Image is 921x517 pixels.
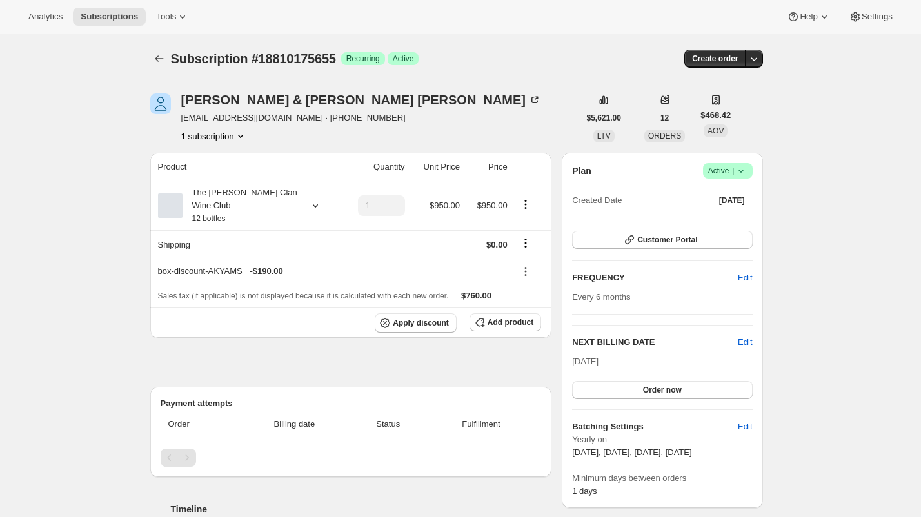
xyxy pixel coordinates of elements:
[572,420,738,433] h6: Batching Settings
[572,381,752,399] button: Order now
[150,230,341,258] th: Shipping
[730,268,760,288] button: Edit
[161,410,238,438] th: Order
[430,200,460,210] span: $950.00
[181,112,542,124] span: [EMAIL_ADDRESS][DOMAIN_NAME] · [PHONE_NUMBER]
[409,153,464,181] th: Unit Price
[461,291,491,300] span: $760.00
[375,313,457,333] button: Apply discount
[73,8,146,26] button: Subscriptions
[488,317,533,327] span: Add product
[346,54,380,64] span: Recurring
[393,54,414,64] span: Active
[653,109,677,127] button: 12
[841,8,900,26] button: Settings
[21,8,70,26] button: Analytics
[156,12,176,22] span: Tools
[700,109,731,122] span: $468.42
[161,397,542,410] h2: Payment attempts
[738,336,752,349] button: Edit
[171,503,552,516] h2: Timeline
[464,153,511,181] th: Price
[572,447,691,457] span: [DATE], [DATE], [DATE], [DATE]
[597,132,611,141] span: LTV
[158,265,508,278] div: box-discount-AKYAMS
[708,164,748,177] span: Active
[572,271,738,284] h2: FREQUENCY
[719,195,745,206] span: [DATE]
[660,113,669,123] span: 12
[572,231,752,249] button: Customer Portal
[732,166,734,176] span: |
[171,52,336,66] span: Subscription #18810175655
[738,271,752,284] span: Edit
[572,194,622,207] span: Created Date
[515,197,536,211] button: Product actions
[572,486,597,496] span: 1 days
[158,291,449,300] span: Sales tax (if applicable) is not displayed because it is calculated with each new order.
[572,336,738,349] h2: NEXT BILLING DATE
[250,265,282,278] span: - $190.00
[800,12,817,22] span: Help
[181,130,247,142] button: Product actions
[572,292,630,302] span: Every 6 months
[28,12,63,22] span: Analytics
[340,153,408,181] th: Quantity
[241,418,348,431] span: Billing date
[862,12,893,22] span: Settings
[150,93,171,114] span: Deborah & Ken Donoghue
[515,236,536,250] button: Shipping actions
[711,191,753,210] button: [DATE]
[393,318,449,328] span: Apply discount
[192,214,226,223] small: 12 bottles
[637,235,697,245] span: Customer Portal
[150,153,341,181] th: Product
[429,418,533,431] span: Fulfillment
[779,8,838,26] button: Help
[730,416,760,437] button: Edit
[648,132,681,141] span: ORDERS
[738,420,752,433] span: Edit
[161,449,542,467] nav: Pagination
[643,385,682,395] span: Order now
[587,113,621,123] span: $5,621.00
[708,126,724,135] span: AOV
[486,240,508,249] span: $0.00
[572,164,591,177] h2: Plan
[572,433,752,446] span: Yearly on
[355,418,421,431] span: Status
[181,93,542,106] div: [PERSON_NAME] & [PERSON_NAME] [PERSON_NAME]
[150,50,168,68] button: Subscriptions
[684,50,746,68] button: Create order
[692,54,738,64] span: Create order
[572,472,752,485] span: Minimum days between orders
[579,109,629,127] button: $5,621.00
[148,8,197,26] button: Tools
[470,313,541,331] button: Add product
[183,186,299,225] div: The [PERSON_NAME] Clan Wine Club
[81,12,138,22] span: Subscriptions
[477,200,508,210] span: $950.00
[572,356,599,366] span: [DATE]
